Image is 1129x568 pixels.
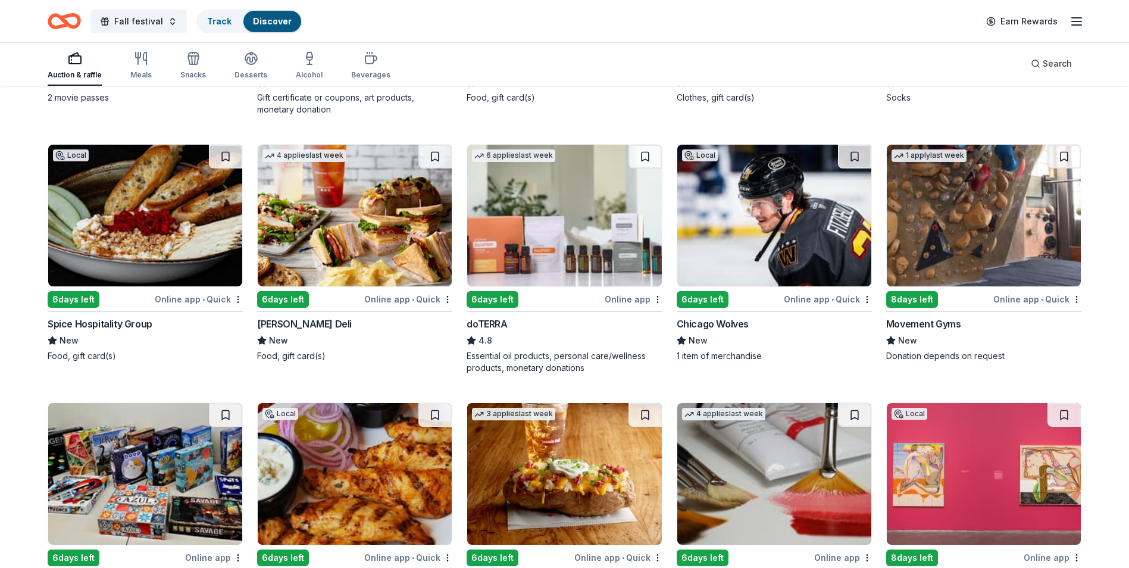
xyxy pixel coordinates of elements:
[180,70,206,80] div: Snacks
[412,553,414,563] span: •
[48,317,152,331] div: Spice Hospitality Group
[467,317,507,331] div: doTERRA
[892,149,967,162] div: 1 apply last week
[262,149,346,162] div: 4 applies last week
[257,550,309,566] div: 6 days left
[48,145,242,286] img: Image for Spice Hospitality Group
[886,144,1081,362] a: Image for Movement Gyms1 applylast week8days leftOnline app•QuickMovement GymsNewDonation depends...
[682,149,718,161] div: Local
[412,295,414,304] span: •
[185,550,243,565] div: Online app
[130,70,152,80] div: Meals
[234,46,267,86] button: Desserts
[472,149,555,162] div: 6 applies last week
[130,46,152,86] button: Meals
[887,145,1081,286] img: Image for Movement Gyms
[253,16,292,26] a: Discover
[886,550,938,566] div: 8 days left
[467,92,662,104] div: Food, gift card(s)
[677,403,871,545] img: Image for Trekell Art Supply
[1041,295,1043,304] span: •
[207,16,232,26] a: Track
[814,550,872,565] div: Online app
[262,408,298,420] div: Local
[296,70,323,80] div: Alcohol
[979,11,1065,32] a: Earn Rewards
[48,46,102,86] button: Auction & raffle
[202,295,205,304] span: •
[892,408,927,420] div: Local
[48,70,102,80] div: Auction & raffle
[467,350,662,374] div: Essential oil products, personal care/wellness products, monetary donations
[1043,57,1072,71] span: Search
[605,292,662,307] div: Online app
[831,295,834,304] span: •
[677,350,872,362] div: 1 item of merchandise
[48,92,243,104] div: 2 movie passes
[1024,550,1081,565] div: Online app
[993,292,1081,307] div: Online app Quick
[114,14,163,29] span: Fall festival
[887,403,1081,545] img: Image for Museum of Contemporary Art Chicago
[677,291,728,308] div: 6 days left
[467,144,662,374] a: Image for doTERRA6 applieslast week6days leftOnline appdoTERRA4.8Essential oil products, personal...
[351,70,390,80] div: Beverages
[1021,52,1081,76] button: Search
[886,291,938,308] div: 8 days left
[257,350,452,362] div: Food, gift card(s)
[257,144,452,362] a: Image for McAlister's Deli4 applieslast week6days leftOnline app•Quick[PERSON_NAME] DeliNewFood, ...
[886,317,961,331] div: Movement Gyms
[682,408,765,420] div: 4 applies last week
[886,350,1081,362] div: Donation depends on request
[784,292,872,307] div: Online app Quick
[257,92,452,116] div: Gift certificate or coupons, art products, monetary donation
[269,333,288,348] span: New
[898,333,917,348] span: New
[622,553,624,563] span: •
[48,550,99,566] div: 6 days left
[351,46,390,86] button: Beverages
[886,92,1081,104] div: Socks
[677,144,872,362] a: Image for Chicago WolvesLocal6days leftOnline app•QuickChicago WolvesNew1 item of merchandise
[53,149,89,161] div: Local
[364,550,452,565] div: Online app Quick
[257,291,309,308] div: 6 days left
[48,350,243,362] div: Food, gift card(s)
[467,550,518,566] div: 6 days left
[677,317,749,331] div: Chicago Wolves
[472,408,555,420] div: 3 applies last week
[90,10,187,33] button: Fall festival
[48,291,99,308] div: 6 days left
[467,403,661,545] img: Image for Jason's Deli
[296,46,323,86] button: Alcohol
[574,550,662,565] div: Online app Quick
[677,92,872,104] div: Clothes, gift card(s)
[258,145,452,286] img: Image for McAlister's Deli
[467,291,518,308] div: 6 days left
[155,292,243,307] div: Online app Quick
[258,403,452,545] img: Image for Tap House Grill
[677,145,871,286] img: Image for Chicago Wolves
[479,333,492,348] span: 4.8
[60,333,79,348] span: New
[467,145,661,286] img: Image for doTERRA
[48,403,242,545] img: Image for Stonemaier Games
[364,292,452,307] div: Online app Quick
[689,333,708,348] span: New
[48,144,243,362] a: Image for Spice Hospitality GroupLocal6days leftOnline app•QuickSpice Hospitality GroupNewFood, g...
[234,70,267,80] div: Desserts
[48,7,81,35] a: Home
[196,10,302,33] button: TrackDiscover
[180,46,206,86] button: Snacks
[257,317,352,331] div: [PERSON_NAME] Deli
[677,550,728,566] div: 6 days left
